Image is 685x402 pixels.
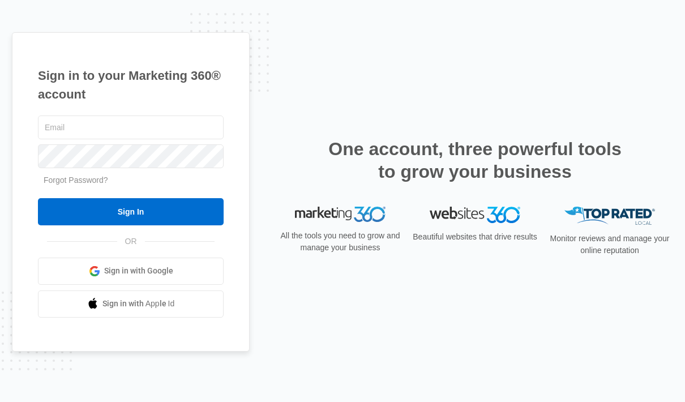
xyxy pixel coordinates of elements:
p: Beautiful websites that drive results [412,231,538,243]
h1: Sign in to your Marketing 360® account [38,66,224,104]
img: Marketing 360 [295,207,386,223]
input: Sign In [38,198,224,225]
img: Top Rated Local [564,207,655,225]
input: Email [38,116,224,139]
span: Sign in with Apple Id [102,298,175,310]
span: Sign in with Google [104,265,173,277]
a: Sign in with Apple Id [38,290,224,318]
p: All the tools you need to grow and manage your business [277,230,404,254]
span: OR [117,236,145,247]
img: Websites 360 [430,207,520,223]
a: Forgot Password? [44,176,108,185]
a: Sign in with Google [38,258,224,285]
p: Monitor reviews and manage your online reputation [546,233,673,256]
h2: One account, three powerful tools to grow your business [325,138,625,183]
